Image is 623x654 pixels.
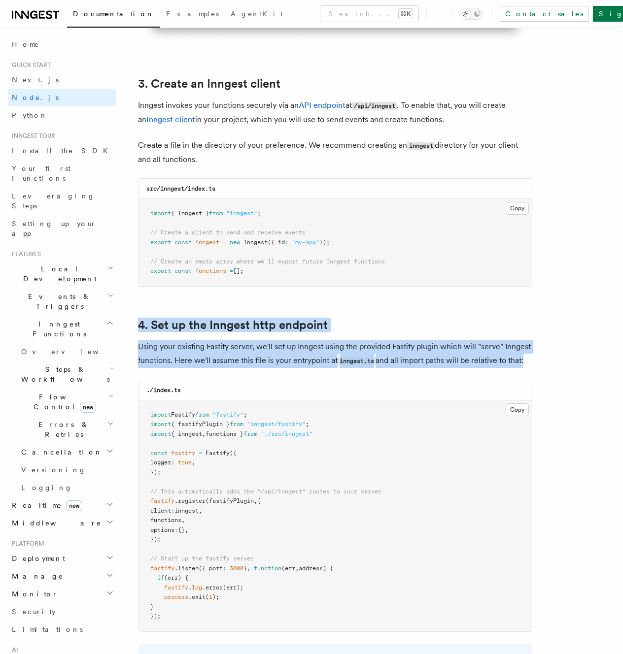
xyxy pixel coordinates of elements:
[212,411,243,418] span: "fastify"
[17,461,116,479] a: Versioning
[199,450,202,457] span: =
[8,315,116,343] button: Inngest Functions
[174,507,199,514] span: inngest
[166,10,219,18] span: Examples
[212,593,219,600] span: );
[146,185,215,192] code: src/inngest/index.ts
[292,239,319,246] span: "my-app"
[146,387,181,393] code: ./index.ts
[150,430,171,437] span: import
[8,514,116,532] button: Middleware
[8,292,107,311] span: Events & Triggers
[150,555,254,562] span: // Start up the fastify server
[407,142,435,150] code: inngest
[8,61,51,69] span: Quick start
[209,593,212,600] span: 1
[171,411,195,418] span: Fastify
[171,210,209,217] span: { Inngest }
[150,258,385,265] span: // Create an empty array where we'll export future Inngest functions
[171,507,174,514] span: :
[17,343,116,360] a: Overview
[285,239,288,246] span: :
[138,98,532,127] p: Inngest invokes your functions securely via an at . To enable that, you will create an in your pr...
[243,565,247,572] span: }
[8,567,116,585] button: Manage
[202,584,223,591] span: .error
[174,565,199,572] span: .listen
[150,603,154,610] span: }
[150,497,174,504] span: fastify
[150,613,161,620] span: });
[8,518,102,528] span: Middleware
[17,388,116,416] button: Flow Controlnew
[17,392,108,412] span: Flow Control
[223,239,226,246] span: =
[8,646,18,654] span: AI
[12,94,59,101] span: Node.js
[268,239,285,246] span: ({ id
[338,357,376,365] code: inngest.ts
[174,526,178,533] span: :
[192,584,202,591] span: log
[138,77,280,91] a: 3. Create an Inngest client
[17,364,110,384] span: Steps & Workflows
[17,420,107,439] span: Errors & Retries
[319,239,330,246] span: });
[8,603,116,621] a: Security
[21,484,72,491] span: Logging
[174,239,192,246] span: const
[8,540,44,548] span: Platform
[299,100,346,110] a: API endpoint
[17,360,116,388] button: Steps & Workflows
[254,565,281,572] span: function
[281,565,295,572] span: (err
[174,267,192,274] span: const
[459,8,483,20] button: Toggle dark mode
[188,593,206,600] span: .exit
[257,497,261,504] span: {
[243,430,257,437] span: from
[150,267,171,274] span: export
[499,6,589,22] a: Contact sales
[247,421,306,427] span: "inngest/fastify"
[8,550,116,567] button: Deployment
[157,574,164,581] span: if
[8,215,116,242] a: Setting up your app
[171,421,230,427] span: { fastifyPlugin }
[66,500,82,511] span: new
[206,497,254,504] span: (fastifyPlugin
[150,421,171,427] span: import
[150,565,174,572] span: fastify
[12,625,83,633] span: Limitations
[12,164,70,182] span: Your first Functions
[8,496,116,514] button: Realtimenew
[12,111,48,119] span: Python
[17,479,116,496] a: Logging
[12,192,95,210] span: Leveraging Steps
[138,340,532,368] p: Using your existing Fastify server, we'll set up Inngest using the provided Fastify plugin which ...
[8,89,116,106] a: Node.js
[230,565,243,572] span: 3000
[8,500,82,510] span: Realtime
[17,443,116,461] button: Cancellation
[8,585,116,603] button: Monitor
[150,450,168,457] span: const
[171,450,195,457] span: fastify
[67,3,160,28] a: Documentation
[181,517,185,523] span: ,
[164,584,188,591] span: fastify
[8,621,116,638] a: Limitations
[150,469,161,476] span: });
[150,210,171,217] span: import
[206,593,209,600] span: (
[21,466,86,474] span: Versioning
[8,106,116,124] a: Python
[231,10,283,18] span: AgentKit
[146,115,195,124] a: Inngest client
[150,239,171,246] span: export
[8,571,64,581] span: Manage
[223,584,243,591] span: (err);
[150,229,306,236] span: // Create a client to send and receive events
[138,318,328,332] a: 4. Set up the Inngest http endpoint
[206,450,230,457] span: Fastify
